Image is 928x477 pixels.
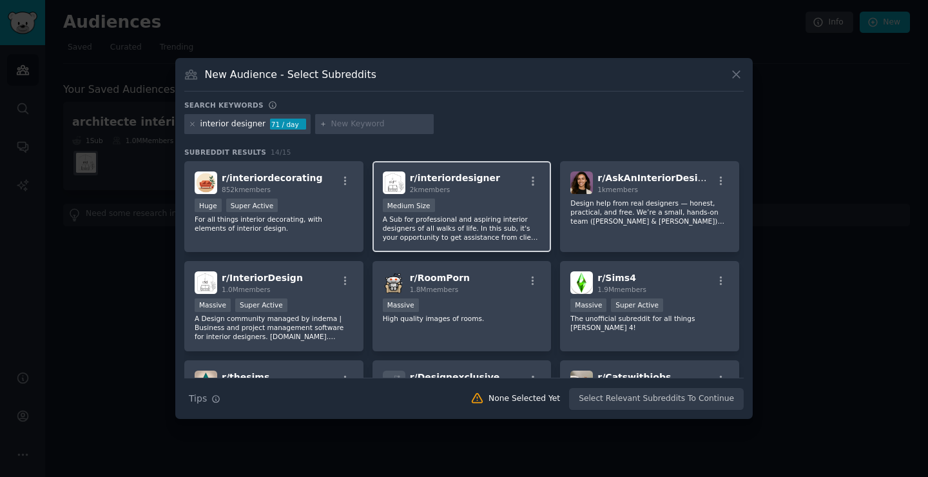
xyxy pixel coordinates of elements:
img: thesims [195,371,217,393]
h3: Search keywords [184,101,264,110]
div: Super Active [611,298,663,312]
div: interior designer [200,119,266,130]
input: New Keyword [331,119,429,130]
img: interiordesigner [383,171,405,194]
div: Massive [195,298,231,312]
img: InteriorDesign [195,271,217,294]
div: Super Active [235,298,287,312]
div: 71 / day [270,119,306,130]
div: Super Active [226,199,278,212]
img: RoomPorn [383,271,405,294]
span: 1.8M members [410,286,459,293]
img: interiordecorating [195,171,217,194]
div: Massive [383,298,419,312]
div: Massive [570,298,606,312]
div: Huge [195,199,222,212]
p: For all things interior decorating, with elements of interior design. [195,215,353,233]
span: r/ Designexclusive [410,372,500,382]
img: Catswithjobs [570,371,593,393]
span: r/ Sims4 [597,273,636,283]
span: r/ AskAnInteriorDesigner [597,173,721,183]
span: 2k members [410,186,450,193]
span: 1k members [597,186,638,193]
span: r/ thesims [222,372,269,382]
p: Design help from real designers — honest, practical, and free. We’re a small, hands-on team ([PER... [570,199,729,226]
div: Medium Size [383,199,435,212]
span: r/ InteriorDesign [222,273,303,283]
span: 852k members [222,186,271,193]
p: High quality images of rooms. [383,314,541,323]
span: Tips [189,392,207,405]
p: The unofficial subreddit for all things [PERSON_NAME] 4! [570,314,729,332]
img: Sims4 [570,271,593,294]
span: Subreddit Results [184,148,266,157]
span: r/ Catswithjobs [597,372,671,382]
span: 14 / 15 [271,148,291,156]
span: r/ interiordecorating [222,173,322,183]
span: 1.0M members [222,286,271,293]
span: r/ RoomPorn [410,273,470,283]
button: Tips [184,387,225,410]
p: A Design community managed by indema | Business and project management software for interior desi... [195,314,353,341]
h3: New Audience - Select Subreddits [205,68,376,81]
span: 1.9M members [597,286,646,293]
img: AskAnInteriorDesigner [570,171,593,194]
p: A Sub for professional and aspiring interior designers of all walks of life. In this sub, it's yo... [383,215,541,242]
div: None Selected Yet [488,393,560,405]
span: r/ interiordesigner [410,173,500,183]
